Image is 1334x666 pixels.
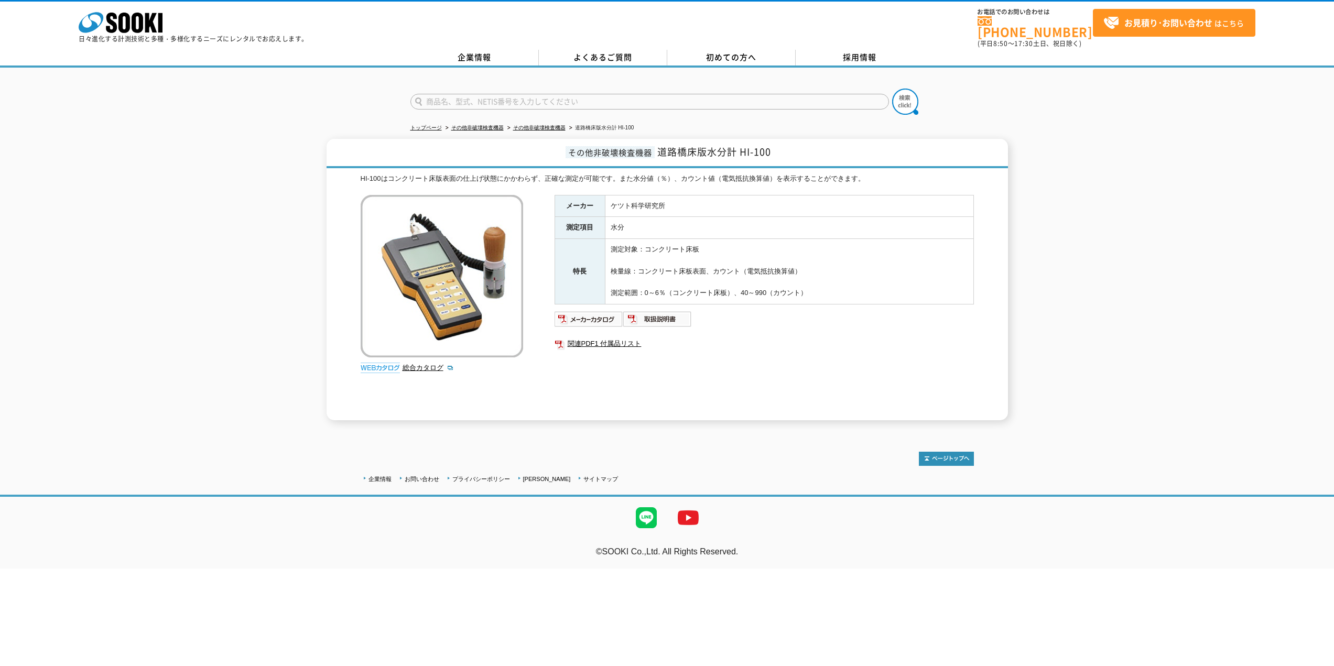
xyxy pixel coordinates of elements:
[796,50,924,65] a: 採用情報
[623,311,692,327] img: 取扱説明書
[405,476,439,482] a: お問い合わせ
[993,39,1008,48] span: 8:50
[978,16,1093,38] a: [PHONE_NUMBER]
[555,217,605,239] th: 測定項目
[555,311,623,327] img: メーカーカタログ
[1103,15,1244,31] span: はこちら
[1093,9,1255,37] a: お見積り･お問い合わせはこちら
[625,497,667,539] img: LINE
[1294,558,1334,567] a: テストMail
[1124,16,1212,29] strong: お見積り･お問い合わせ
[583,476,618,482] a: サイトマップ
[410,50,539,65] a: 企業情報
[555,195,605,217] th: メーカー
[919,452,974,466] img: トップページへ
[605,239,973,304] td: 測定対象：コンクリート床板 検量線：コンクリート床板表面、カウント（電気抵抗換算値） 測定範囲：0～6％（コンクリート床板）、40～990（カウント）
[361,173,974,184] div: HI-100はコンクリート床版表面の仕上げ状態にかかわらず、正確な測定が可能です。また水分値（％）、カウント値（電気抵抗換算値）を表示することができます。
[667,497,709,539] img: YouTube
[555,337,974,351] a: 関連PDF1 付属品リスト
[410,125,442,130] a: トップページ
[978,9,1093,15] span: お電話でのお問い合わせは
[410,94,889,110] input: 商品名、型式、NETIS番号を入力してください
[706,51,756,63] span: 初めての方へ
[623,318,692,325] a: 取扱説明書
[403,364,454,372] a: 総合カタログ
[452,476,510,482] a: プライバシーポリシー
[539,50,667,65] a: よくあるご質問
[361,195,523,357] img: 道路橋床版水分計 HI-100
[79,36,308,42] p: 日々進化する計測技術と多種・多様化するニーズにレンタルでお応えします。
[513,125,566,130] a: その他非破壊検査機器
[567,123,634,134] li: 道路橋床版水分計 HI-100
[555,239,605,304] th: 特長
[892,89,918,115] img: btn_search.png
[657,145,771,159] span: 道路橋床版水分計 HI-100
[605,217,973,239] td: 水分
[978,39,1081,48] span: (平日 ～ 土日、祝日除く)
[368,476,392,482] a: 企業情報
[605,195,973,217] td: ケツト科学研究所
[566,146,655,158] span: その他非破壊検査機器
[1014,39,1033,48] span: 17:30
[361,363,400,373] img: webカタログ
[555,318,623,325] a: メーカーカタログ
[451,125,504,130] a: その他非破壊検査機器
[523,476,571,482] a: [PERSON_NAME]
[667,50,796,65] a: 初めての方へ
